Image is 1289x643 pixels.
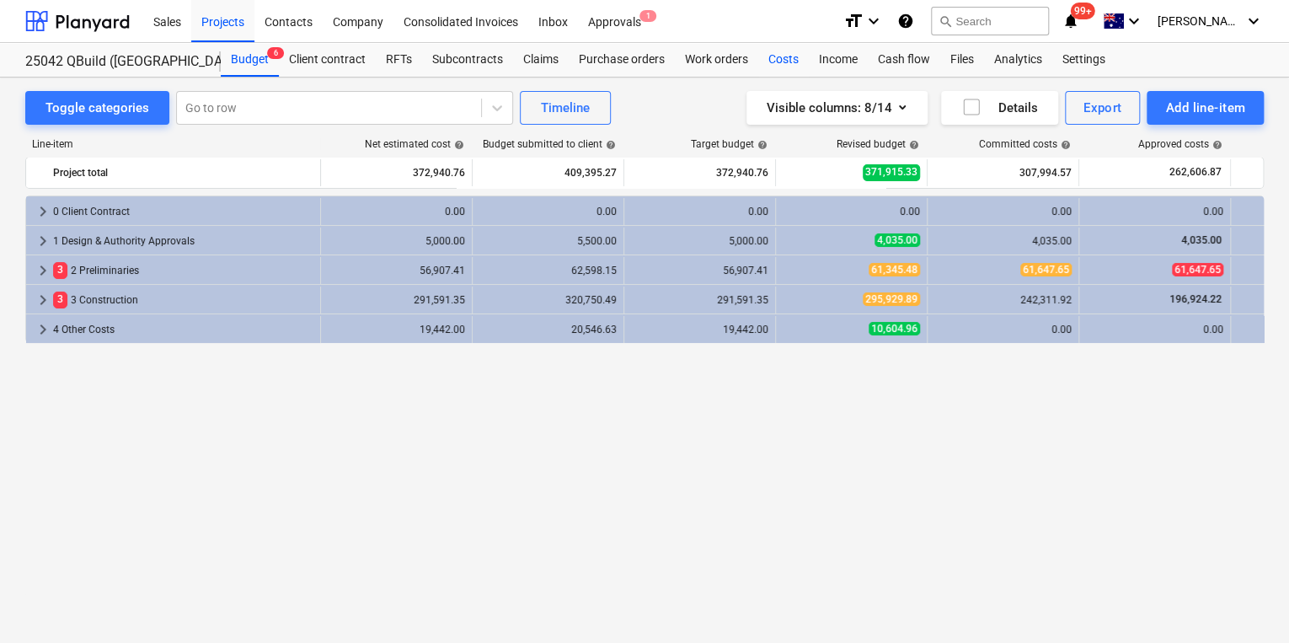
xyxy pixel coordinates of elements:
[1244,11,1264,31] i: keyboard_arrow_down
[53,316,313,343] div: 4 Other Costs
[376,43,422,77] div: RFTs
[479,294,617,306] div: 320,750.49
[1062,11,1079,31] i: notifications
[869,322,920,335] span: 10,604.96
[53,228,313,255] div: 1 Design & Authority Approvals
[934,294,1072,306] div: 242,311.92
[631,206,768,217] div: 0.00
[934,324,1072,335] div: 0.00
[863,292,920,306] span: 295,929.89
[874,233,920,247] span: 4,035.00
[1083,97,1122,119] div: Export
[940,43,984,77] a: Files
[541,97,590,119] div: Timeline
[1020,263,1072,276] span: 61,647.65
[53,159,313,186] div: Project total
[939,14,952,28] span: search
[1172,263,1223,276] span: 61,647.65
[984,43,1052,77] a: Analytics
[767,97,907,119] div: Visible columns : 8/14
[1052,43,1115,77] a: Settings
[869,263,920,276] span: 61,345.48
[934,159,1072,186] div: 307,994.57
[328,235,465,247] div: 5,000.00
[45,97,149,119] div: Toggle categories
[754,140,768,150] span: help
[934,235,1072,247] div: 4,035.00
[221,43,279,77] a: Budget6
[513,43,569,77] a: Claims
[675,43,758,77] div: Work orders
[783,206,920,217] div: 0.00
[483,138,616,150] div: Budget submitted to client
[1205,562,1289,643] iframe: Chat Widget
[479,235,617,247] div: 5,500.00
[602,140,616,150] span: help
[1124,11,1144,31] i: keyboard_arrow_down
[25,138,320,150] div: Line-item
[1057,140,1071,150] span: help
[631,235,768,247] div: 5,000.00
[267,47,284,59] span: 6
[53,262,67,278] span: 3
[868,43,940,77] a: Cash flow
[25,53,201,71] div: 25042 QBuild ([GEOGRAPHIC_DATA] SS Prep Reroof)
[479,265,617,276] div: 62,598.15
[33,319,53,340] span: keyboard_arrow_right
[479,159,617,186] div: 409,395.27
[328,159,465,186] div: 372,940.76
[931,7,1049,35] button: Search
[631,265,768,276] div: 56,907.41
[479,324,617,335] div: 20,546.63
[25,91,169,125] button: Toggle categories
[961,97,1038,119] div: Details
[979,138,1071,150] div: Committed costs
[33,201,53,222] span: keyboard_arrow_right
[1168,293,1223,305] span: 196,924.22
[758,43,809,77] a: Costs
[1158,14,1242,28] span: [PERSON_NAME]
[906,140,919,150] span: help
[897,11,914,31] i: Knowledge base
[53,287,313,313] div: 3 Construction
[520,91,611,125] button: Timeline
[639,10,656,22] span: 1
[691,138,768,150] div: Target budget
[843,11,864,31] i: format_size
[1138,138,1222,150] div: Approved costs
[631,159,768,186] div: 372,940.76
[1168,165,1223,180] span: 262,606.87
[328,294,465,306] div: 291,591.35
[279,43,376,77] a: Client contract
[328,206,465,217] div: 0.00
[934,206,1072,217] div: 0.00
[1179,234,1223,246] span: 4,035.00
[941,91,1058,125] button: Details
[422,43,513,77] a: Subcontracts
[328,324,465,335] div: 19,442.00
[631,324,768,335] div: 19,442.00
[1086,324,1223,335] div: 0.00
[53,257,313,284] div: 2 Preliminaries
[328,265,465,276] div: 56,907.41
[1065,91,1141,125] button: Export
[864,11,884,31] i: keyboard_arrow_down
[479,206,617,217] div: 0.00
[1071,3,1095,19] span: 99+
[746,91,928,125] button: Visible columns:8/14
[809,43,868,77] a: Income
[631,294,768,306] div: 291,591.35
[451,140,464,150] span: help
[863,164,920,180] span: 371,915.33
[569,43,675,77] a: Purchase orders
[365,138,464,150] div: Net estimated cost
[837,138,919,150] div: Revised budget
